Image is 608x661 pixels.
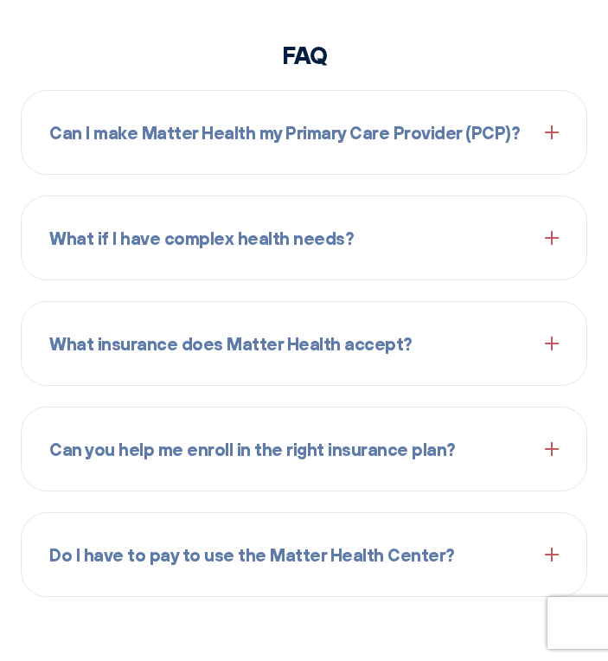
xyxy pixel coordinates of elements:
span: Do I have to pay to use the Matter Health Center? [49,541,455,568]
span: Can you help me enroll in the right insurance plan? [49,435,456,463]
h2: FAQ [21,41,587,70]
span: What insurance does Matter Health accept? [49,330,413,357]
span: What if I have complex health needs? [49,224,354,252]
span: Can I make Matter Health my Primary Care Provider (PCP)? [49,119,520,146]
